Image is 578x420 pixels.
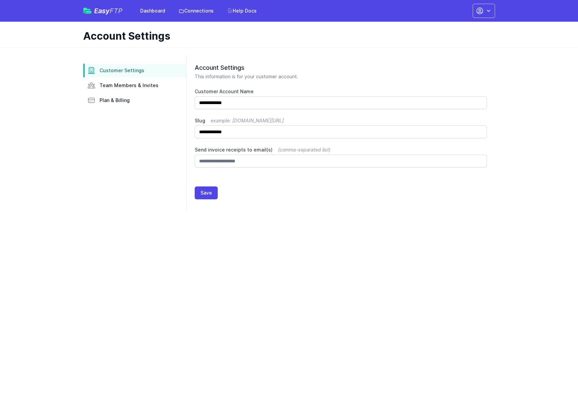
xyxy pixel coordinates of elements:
a: Dashboard [136,5,169,17]
a: Help Docs [223,5,261,17]
a: Team Members & Invites [83,79,186,92]
span: Customer Settings [100,67,144,74]
a: Customer Settings [83,64,186,77]
label: Send invoice receipts to email(s) [195,146,487,153]
span: Easy [94,7,123,14]
span: (comma-separated list) [278,147,330,153]
h1: Account Settings [83,30,490,42]
a: EasyFTP [83,7,123,14]
a: Plan & Billing [83,94,186,107]
span: FTP [110,7,123,15]
span: example: [DOMAIN_NAME][URL] [211,118,284,123]
span: Plan & Billing [100,97,130,104]
label: Customer Account Name [195,88,487,95]
button: Save [195,186,218,199]
label: Slug [195,117,487,124]
a: Connections [175,5,218,17]
img: easyftp_logo.png [83,8,91,14]
span: Team Members & Invites [100,82,158,89]
p: This information is for your customer account. [195,73,487,80]
h2: Account Settings [195,64,487,72]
